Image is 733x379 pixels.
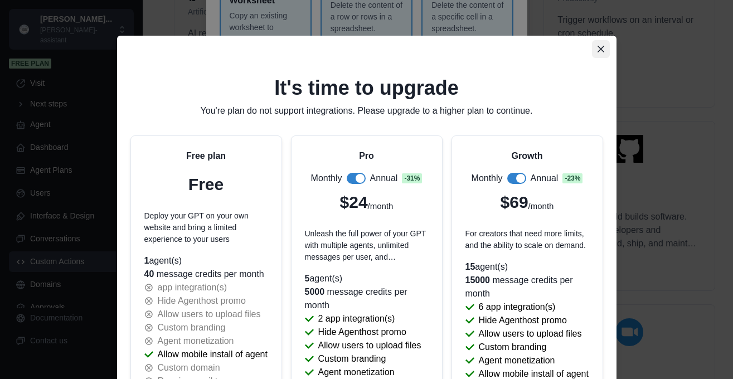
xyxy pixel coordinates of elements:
p: agent(s) [144,254,268,268]
p: /month [368,200,394,213]
p: Allow users to upload files [479,327,582,341]
span: - 23 % [562,173,582,183]
span: 5000 [305,287,325,297]
p: message credits per month [465,274,589,300]
p: Custom branding [318,352,386,366]
p: $24 [340,189,368,215]
p: $69 [501,189,528,215]
p: Unleash the full power of your GPT with multiple agents, unlimited messages per user, and subscri... [305,228,429,263]
span: 40 [144,269,154,279]
p: agent(s) [305,272,429,285]
p: For creators that need more limits, and the ability to scale on demand. [465,228,589,251]
p: agent(s) [465,260,589,274]
p: Hide Agenthost promo [318,325,406,339]
p: message credits per month [305,285,429,312]
p: Agent monetization [479,354,555,367]
button: Close [592,40,610,58]
p: /month [528,200,554,213]
span: 5 [305,274,310,283]
p: Annual [531,172,559,185]
p: Allow mobile install of agent [158,348,268,361]
p: Hide Agenthost promo [158,294,246,308]
p: Agent monetization [158,334,234,348]
p: Custom branding [479,341,547,354]
p: 6 app integration(s) [479,300,556,314]
h2: It's time to upgrade [130,76,603,100]
p: You're plan do not support integrations. Please upgrade to a higher plan to continue. [130,104,603,118]
p: Hide Agenthost promo [479,314,567,327]
p: Custom domain [158,361,220,375]
p: Pro [359,149,374,163]
p: message credits per month [144,268,268,281]
p: Free plan [186,149,226,163]
p: Deploy your GPT on your own website and bring a limited experience to your users [144,210,268,245]
span: 15 [465,262,475,271]
p: Monthly [311,172,342,185]
span: - 31 % [402,173,422,183]
span: 1 [144,256,149,265]
p: 2 app integration(s) [318,312,395,325]
p: Custom branding [158,321,226,334]
p: Allow users to upload files [318,339,421,352]
p: Agent monetization [318,366,395,379]
p: Growth [512,149,543,163]
p: Annual [370,172,398,185]
p: Free [188,172,224,197]
span: 15000 [465,275,491,285]
p: Monthly [472,172,503,185]
p: app integration(s) [158,281,227,294]
p: Allow users to upload files [158,308,261,321]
